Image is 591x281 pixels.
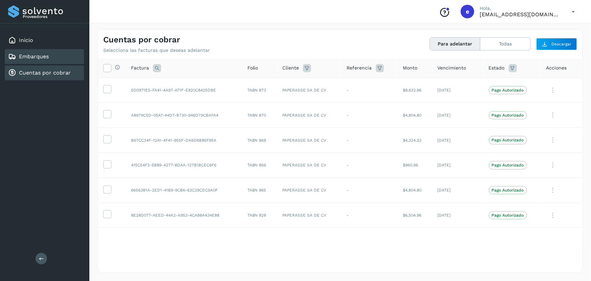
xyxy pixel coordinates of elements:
[282,64,299,72] span: Cliente
[103,35,180,45] h4: Cuentas por cobrar
[5,49,84,64] div: Embarques
[5,65,84,80] div: Cuentas por cobrar
[492,163,524,167] p: Pago Autorizado
[126,103,242,128] td: A8979C5D-05A7-44D7-B730-946D79CBAFA4
[480,11,561,18] p: ebenezer5009@gmail.com
[103,47,210,53] p: Selecciona las facturas que deseas adelantar
[492,138,524,142] p: Pago Autorizado
[397,103,432,128] td: $4,804.80
[432,103,483,128] td: [DATE]
[126,178,242,203] td: 66563B1A-2ED1-41B9-9CB6-63C29CDC9A0F
[397,128,432,153] td: $4,324.32
[397,203,432,228] td: $6,504.96
[19,37,33,43] a: Inicio
[397,78,432,103] td: $8,632.96
[126,128,242,153] td: B67CC34F-12A1-4F41-955F-DA6D6B85F95A
[546,64,567,72] span: Acciones
[347,64,372,72] span: Referencia
[126,203,242,228] td: 8E28D077-AEED-44A2-A953-4CA88A434E88
[432,203,483,228] td: [DATE]
[480,5,561,11] p: Hola,
[242,78,277,103] td: TABN 873
[492,188,524,193] p: Pago Autorizado
[126,153,242,178] td: 415C54F3-5B89-4277-8DAA-127B1BCEC6F6
[430,38,480,50] button: Para adelantar
[277,103,341,128] td: PAPERASSE SA DE CV
[536,38,577,50] button: Descargar
[19,69,71,76] a: Cuentas por cobrar
[341,78,398,103] td: -
[131,64,149,72] span: Factura
[403,64,417,72] span: Monto
[397,178,432,203] td: $4,804.80
[277,128,341,153] td: PAPERASSE SA DE CV
[480,38,530,50] button: Todas
[432,78,483,103] td: [DATE]
[242,128,277,153] td: TABN 869
[341,203,398,228] td: -
[437,64,466,72] span: Vencimiento
[397,153,432,178] td: $960.96
[489,64,505,72] span: Estado
[432,128,483,153] td: [DATE]
[242,178,277,203] td: TABN 865
[247,64,258,72] span: Folio
[277,178,341,203] td: PAPERASSE SA DE CV
[492,113,524,118] p: Pago Autorizado
[242,203,277,228] td: TABN 828
[23,14,81,19] p: Proveedores
[277,78,341,103] td: PAPERASSE SA DE CV
[432,178,483,203] td: [DATE]
[5,33,84,48] div: Inicio
[19,53,49,60] a: Embarques
[341,178,398,203] td: -
[341,128,398,153] td: -
[551,41,571,47] span: Descargar
[492,213,524,218] p: Pago Autorizado
[492,88,524,93] p: Pago Autorizado
[277,203,341,228] td: PAPERASSE SA DE CV
[432,153,483,178] td: [DATE]
[341,153,398,178] td: -
[242,153,277,178] td: TABN 866
[277,153,341,178] td: PAPERASSE SA DE CV
[126,78,242,103] td: 5D0971E5-FA41-4A97-A71F-E820C8425DBE
[341,103,398,128] td: -
[242,103,277,128] td: TABN 870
